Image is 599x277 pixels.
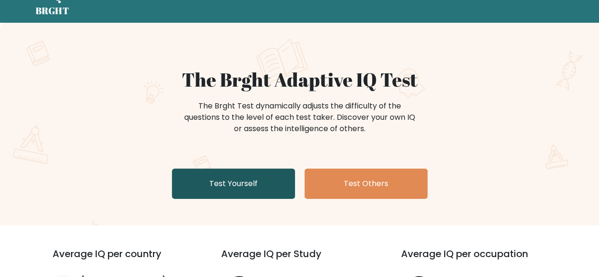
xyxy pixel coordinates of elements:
h5: BRGHT [36,5,70,17]
h3: Average IQ per Study [221,248,378,271]
div: The Brght Test dynamically adjusts the difficulty of the questions to the level of each test take... [181,100,418,134]
a: Test Yourself [172,169,295,199]
h3: Average IQ per occupation [401,248,558,271]
h1: The Brght Adaptive IQ Test [69,68,531,91]
a: Test Others [304,169,428,199]
h3: Average IQ per country [53,248,187,271]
